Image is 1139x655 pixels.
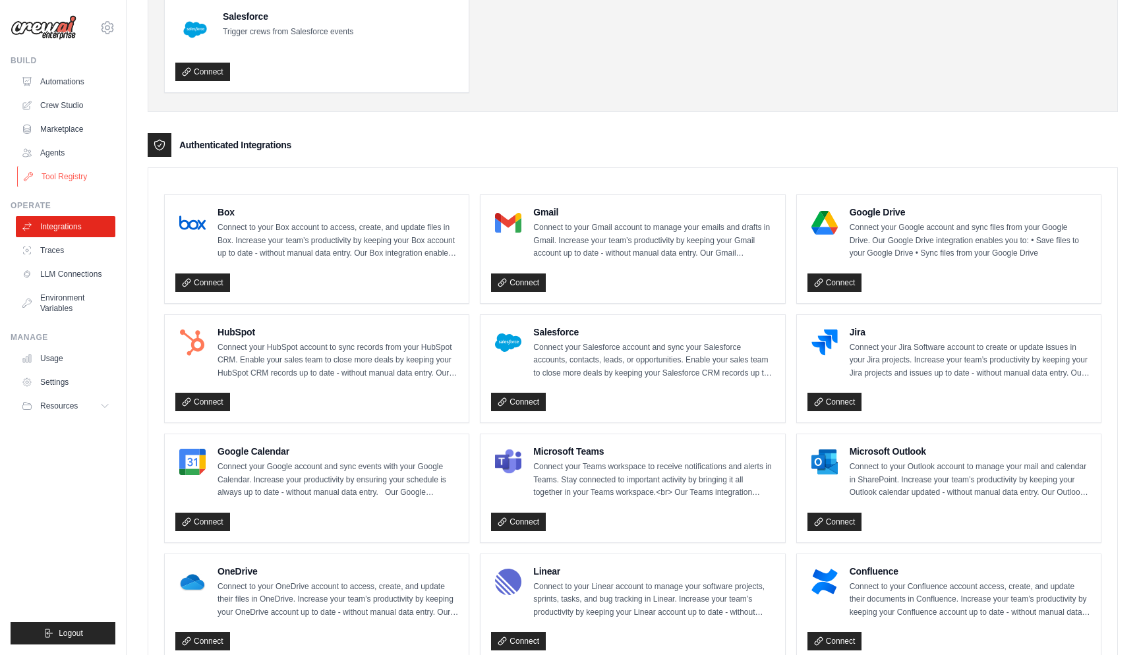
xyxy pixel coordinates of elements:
[40,401,78,411] span: Resources
[218,341,458,380] p: Connect your HubSpot account to sync records from your HubSpot CRM. Enable your sales team to clo...
[807,273,862,292] a: Connect
[533,221,774,260] p: Connect to your Gmail account to manage your emails and drafts in Gmail. Increase your team’s pro...
[179,138,291,152] h3: Authenticated Integrations
[850,221,1090,260] p: Connect your Google account and sync files from your Google Drive. Our Google Drive integration e...
[16,240,115,261] a: Traces
[179,449,206,475] img: Google Calendar Logo
[16,264,115,285] a: LLM Connections
[175,393,230,411] a: Connect
[533,326,774,339] h4: Salesforce
[16,395,115,416] button: Resources
[11,332,115,343] div: Manage
[533,565,774,578] h4: Linear
[533,461,774,499] p: Connect your Teams workspace to receive notifications and alerts in Teams. Stay connected to impo...
[223,10,353,23] h4: Salesforce
[218,565,458,578] h4: OneDrive
[811,449,838,475] img: Microsoft Outlook Logo
[218,206,458,219] h4: Box
[16,372,115,393] a: Settings
[16,95,115,116] a: Crew Studio
[533,206,774,219] h4: Gmail
[850,581,1090,619] p: Connect to your Confluence account access, create, and update their documents in Confluence. Incr...
[223,26,353,39] p: Trigger crews from Salesforce events
[850,565,1090,578] h4: Confluence
[16,119,115,140] a: Marketplace
[16,216,115,237] a: Integrations
[495,210,521,236] img: Gmail Logo
[179,329,206,356] img: HubSpot Logo
[495,329,521,356] img: Salesforce Logo
[533,581,774,619] p: Connect to your Linear account to manage your software projects, sprints, tasks, and bug tracking...
[495,569,521,595] img: Linear Logo
[179,210,206,236] img: Box Logo
[11,15,76,40] img: Logo
[218,445,458,458] h4: Google Calendar
[850,461,1090,499] p: Connect to your Outlook account to manage your mail and calendar in SharePoint. Increase your tea...
[16,287,115,319] a: Environment Variables
[218,461,458,499] p: Connect your Google account and sync events with your Google Calendar. Increase your productivity...
[218,581,458,619] p: Connect to your OneDrive account to access, create, and update their files in OneDrive. Increase ...
[175,63,230,81] a: Connect
[175,513,230,531] a: Connect
[175,632,230,650] a: Connect
[59,628,83,639] span: Logout
[179,14,211,45] img: Salesforce Logo
[11,55,115,66] div: Build
[850,341,1090,380] p: Connect your Jira Software account to create or update issues in your Jira projects. Increase you...
[807,393,862,411] a: Connect
[218,326,458,339] h4: HubSpot
[850,206,1090,219] h4: Google Drive
[807,513,862,531] a: Connect
[533,341,774,380] p: Connect your Salesforce account and sync your Salesforce accounts, contacts, leads, or opportunit...
[218,221,458,260] p: Connect to your Box account to access, create, and update files in Box. Increase your team’s prod...
[491,513,546,531] a: Connect
[11,200,115,211] div: Operate
[533,445,774,458] h4: Microsoft Teams
[850,326,1090,339] h4: Jira
[491,393,546,411] a: Connect
[811,210,838,236] img: Google Drive Logo
[491,273,546,292] a: Connect
[850,445,1090,458] h4: Microsoft Outlook
[491,632,546,650] a: Connect
[179,569,206,595] img: OneDrive Logo
[175,273,230,292] a: Connect
[16,71,115,92] a: Automations
[11,622,115,644] button: Logout
[17,166,117,187] a: Tool Registry
[807,632,862,650] a: Connect
[811,569,838,595] img: Confluence Logo
[811,329,838,356] img: Jira Logo
[495,449,521,475] img: Microsoft Teams Logo
[16,142,115,163] a: Agents
[16,348,115,369] a: Usage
